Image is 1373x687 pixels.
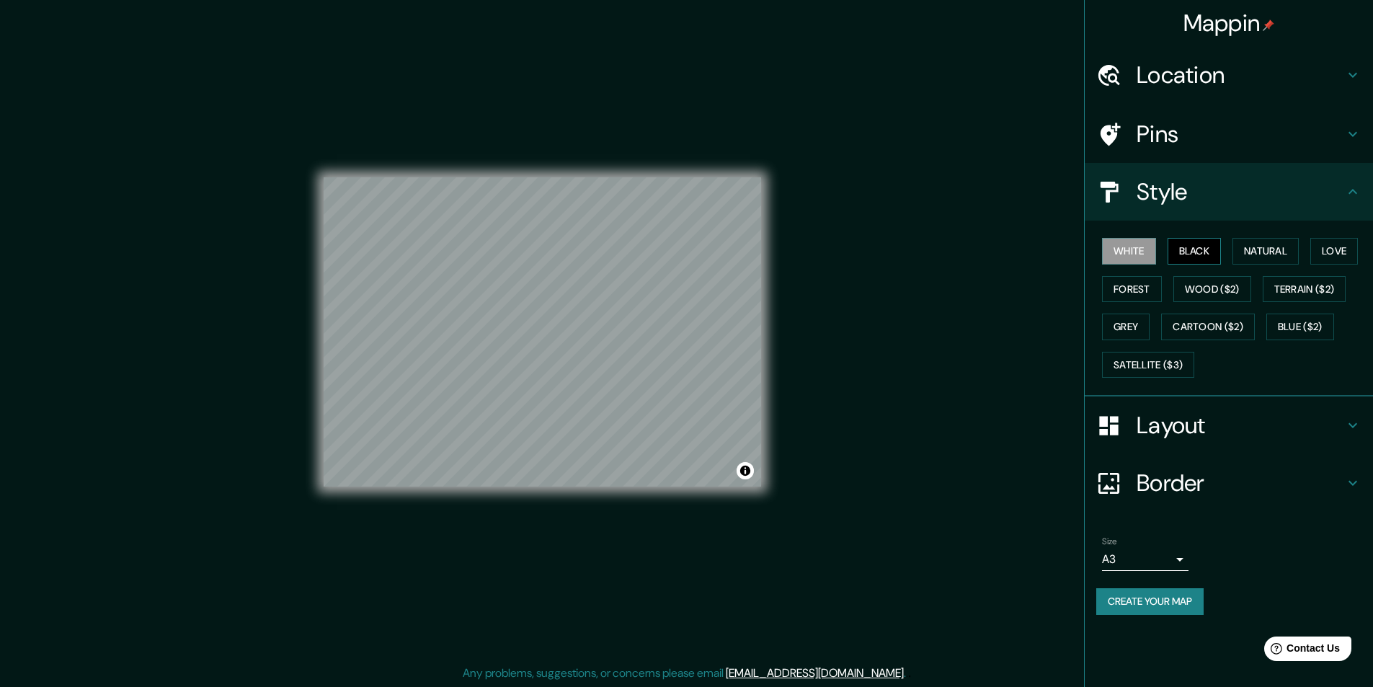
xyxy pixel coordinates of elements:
[906,665,908,682] div: .
[1263,276,1346,303] button: Terrain ($2)
[1245,631,1357,671] iframe: Help widget launcher
[726,665,904,681] a: [EMAIL_ADDRESS][DOMAIN_NAME]
[1102,276,1162,303] button: Forest
[463,665,906,682] p: Any problems, suggestions, or concerns please email .
[1266,314,1334,340] button: Blue ($2)
[1085,105,1373,163] div: Pins
[1168,238,1222,265] button: Black
[1232,238,1299,265] button: Natural
[1137,177,1344,206] h4: Style
[1310,238,1358,265] button: Love
[737,462,754,479] button: Toggle attribution
[1137,61,1344,89] h4: Location
[1102,548,1188,571] div: A3
[1096,588,1204,615] button: Create your map
[1137,411,1344,440] h4: Layout
[1183,9,1275,37] h4: Mappin
[1161,314,1255,340] button: Cartoon ($2)
[1137,469,1344,497] h4: Border
[1263,19,1274,31] img: pin-icon.png
[1085,454,1373,512] div: Border
[1085,396,1373,454] div: Layout
[1173,276,1251,303] button: Wood ($2)
[1102,352,1194,378] button: Satellite ($3)
[1085,46,1373,104] div: Location
[908,665,911,682] div: .
[1102,314,1150,340] button: Grey
[1137,120,1344,149] h4: Pins
[1102,238,1156,265] button: White
[1102,536,1117,548] label: Size
[324,177,761,487] canvas: Map
[1085,163,1373,221] div: Style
